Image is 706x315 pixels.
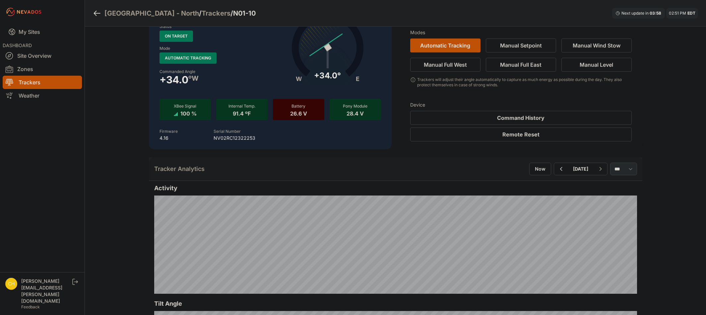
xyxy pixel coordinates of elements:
[561,39,632,52] button: Manual Wind Stow
[180,109,197,117] span: 100 %
[410,29,425,36] h3: Modes
[202,9,230,18] a: Trackers
[230,9,233,18] span: /
[160,129,178,134] label: Firmware
[3,49,82,62] a: Site Overview
[160,24,171,29] label: Status
[290,109,307,117] span: 26.6 V
[314,70,341,81] div: + 34.0°
[160,69,266,74] label: Commanded Angle
[291,104,305,109] span: Battery
[410,39,481,52] button: Automatic Tracking
[410,102,632,108] h3: Device
[214,129,241,134] label: Serial Number
[93,5,256,22] nav: Breadcrumb
[5,7,42,17] img: Nevados
[568,163,594,175] button: [DATE]
[650,11,662,16] div: 03 : 58
[3,76,82,89] a: Trackers
[160,135,178,141] p: 4.16
[669,11,686,16] span: 02:51 PM
[160,31,193,42] span: On Target
[417,77,631,88] div: Trackers will adjust their angle automatically to capture as much energy as possible during the d...
[104,9,199,18] a: [GEOGRAPHIC_DATA] - North
[3,62,82,76] a: Zones
[5,278,17,290] img: chris.young@nevados.solar
[687,11,695,16] span: EDT
[228,104,255,109] span: Internal Temp.
[214,135,255,141] p: NV02RC12322253
[160,52,217,64] span: Automatic Tracking
[160,46,170,51] label: Mode
[3,89,82,102] a: Weather
[410,58,481,72] button: Manual Full West
[410,111,632,125] button: Command History
[561,58,632,72] button: Manual Level
[154,184,637,193] h2: Activity
[154,164,205,174] h2: Tracker Analytics
[188,76,199,81] span: º W
[21,304,40,309] a: Feedback
[199,9,202,18] span: /
[174,104,196,109] span: XBee Signal
[154,299,637,308] h2: Tilt Angle
[486,39,556,52] button: Manual Setpoint
[160,76,188,84] span: + 34.0
[233,109,251,117] span: 91.4 ºF
[3,42,32,48] span: DASHBOARD
[347,109,364,117] span: 28.4 V
[343,104,367,109] span: Pony Module
[410,127,632,141] button: Remote Reset
[233,9,256,18] h3: N01-10
[3,24,82,40] a: My Sites
[486,58,556,72] button: Manual Full East
[21,278,71,304] div: [PERSON_NAME][EMAIL_ADDRESS][PERSON_NAME][DOMAIN_NAME]
[621,11,649,16] span: Next update in
[529,163,551,175] button: Now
